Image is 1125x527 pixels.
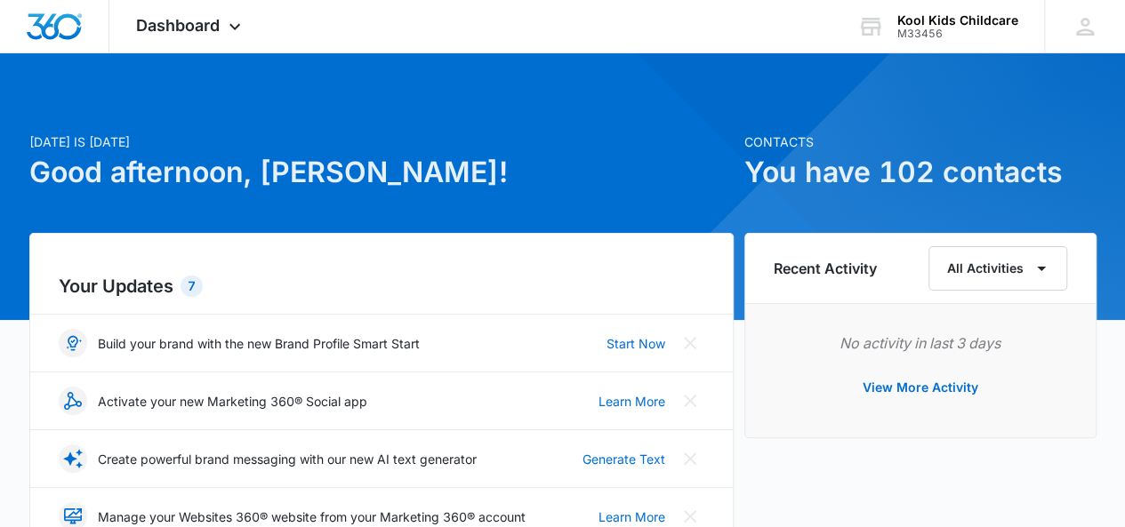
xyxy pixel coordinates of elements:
a: Generate Text [583,450,665,468]
h2: Your Updates [59,273,704,299]
button: Close [676,329,704,357]
div: 7 [181,275,203,297]
button: Close [676,387,704,415]
span: Dashboard [136,16,220,35]
a: Start Now [607,334,665,353]
button: All Activities [928,246,1067,291]
h6: Recent Activity [774,258,877,279]
div: account name [897,13,1018,28]
p: Contacts [744,132,1097,151]
p: No activity in last 3 days [774,332,1067,354]
button: View More Activity [845,366,996,409]
p: Create powerful brand messaging with our new AI text generator [98,450,477,468]
a: Learn More [599,507,665,526]
p: [DATE] is [DATE] [29,132,734,151]
p: Manage your Websites 360® website from your Marketing 360® account [98,507,526,526]
button: Close [676,444,704,473]
div: account id [897,28,1018,40]
p: Build your brand with the new Brand Profile Smart Start [98,334,420,353]
a: Learn More [599,392,665,411]
h1: Good afternoon, [PERSON_NAME]! [29,151,734,194]
h1: You have 102 contacts [744,151,1097,194]
p: Activate your new Marketing 360® Social app [98,392,367,411]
